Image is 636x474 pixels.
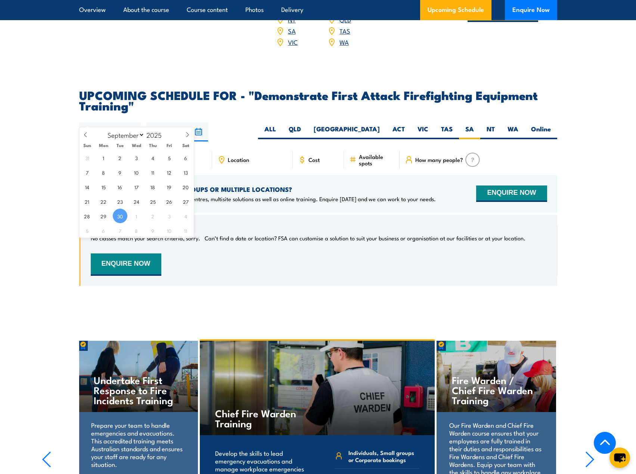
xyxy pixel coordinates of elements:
span: Available spots [359,153,394,166]
label: WA [501,125,525,139]
span: September 18, 2025 [146,180,160,194]
span: October 4, 2025 [179,209,193,223]
label: ACT [386,125,411,139]
span: How many people? [415,156,463,163]
h4: Chief Fire Warden Training [215,408,303,428]
span: Wed [128,143,145,148]
span: September 22, 2025 [96,194,111,209]
a: NT [288,15,296,24]
span: September 27, 2025 [179,194,193,209]
input: From date [79,122,141,141]
a: TAS [339,26,350,35]
span: September 30, 2025 [113,209,127,223]
span: September 15, 2025 [96,180,111,194]
p: No classes match your search criteria, sorry. [91,234,200,242]
label: Online [525,125,557,139]
span: September 6, 2025 [179,150,193,165]
span: Mon [95,143,112,148]
button: chat-button [609,448,630,468]
h2: UPCOMING SCHEDULE FOR - "Demonstrate First Attack Firefighting Equipment Training" [79,90,557,110]
span: September 3, 2025 [129,150,144,165]
p: Prepare your team to handle emergencies and evacuations. This accredited training meets Australia... [91,421,185,468]
span: September 10, 2025 [129,165,144,180]
span: September 26, 2025 [162,194,177,209]
span: Sat [177,143,194,148]
label: [GEOGRAPHIC_DATA] [307,125,386,139]
a: WA [339,37,349,46]
p: Can’t find a date or location? FSA can customise a solution to suit your business or organisation... [205,234,525,242]
span: September 8, 2025 [96,165,111,180]
span: September 20, 2025 [179,180,193,194]
span: October 8, 2025 [129,223,144,238]
span: September 23, 2025 [113,194,127,209]
label: QLD [282,125,307,139]
span: September 1, 2025 [96,150,111,165]
input: Year [145,130,169,139]
span: October 7, 2025 [113,223,127,238]
span: September 25, 2025 [146,194,160,209]
span: September 11, 2025 [146,165,160,180]
select: Month [104,130,145,140]
span: September 29, 2025 [96,209,111,223]
span: October 6, 2025 [96,223,111,238]
a: VIC [288,37,298,46]
span: September 13, 2025 [179,165,193,180]
h4: Undertake First Response to Fire Incidents Training [94,375,182,405]
span: September 21, 2025 [80,194,94,209]
span: Cost [308,156,320,163]
a: QLD [339,15,351,24]
span: October 9, 2025 [146,223,160,238]
span: September 12, 2025 [162,165,177,180]
span: September 28, 2025 [80,209,94,223]
span: October 5, 2025 [80,223,94,238]
span: September 24, 2025 [129,194,144,209]
span: September 7, 2025 [80,165,94,180]
input: To date [146,122,208,141]
span: October 1, 2025 [129,209,144,223]
span: September 14, 2025 [80,180,94,194]
span: Individuals, Small groups or Corporate bookings [348,449,419,463]
span: August 31, 2025 [80,150,94,165]
span: September 17, 2025 [129,180,144,194]
p: We offer onsite training, training at our centres, multisite solutions as well as online training... [91,195,436,203]
span: Location [228,156,249,163]
h4: NEED TRAINING FOR LARGER GROUPS OR MULTIPLE LOCATIONS? [91,185,436,193]
span: September 16, 2025 [113,180,127,194]
span: September 5, 2025 [162,150,177,165]
span: Tue [112,143,128,148]
h4: Fire Warden / Chief Fire Warden Training [452,375,540,405]
a: SA [288,26,296,35]
label: NT [480,125,501,139]
span: October 3, 2025 [162,209,177,223]
span: September 9, 2025 [113,165,127,180]
button: ENQUIRE NOW [91,253,161,276]
span: September 2, 2025 [113,150,127,165]
span: October 10, 2025 [162,223,177,238]
label: SA [459,125,480,139]
label: ALL [258,125,282,139]
span: October 2, 2025 [146,209,160,223]
span: Fri [161,143,177,148]
label: TAS [435,125,459,139]
button: ENQUIRE NOW [476,185,547,202]
span: October 11, 2025 [179,223,193,238]
span: Thu [145,143,161,148]
label: VIC [411,125,435,139]
span: September 19, 2025 [162,180,177,194]
span: Sun [79,143,96,148]
span: September 4, 2025 [146,150,160,165]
